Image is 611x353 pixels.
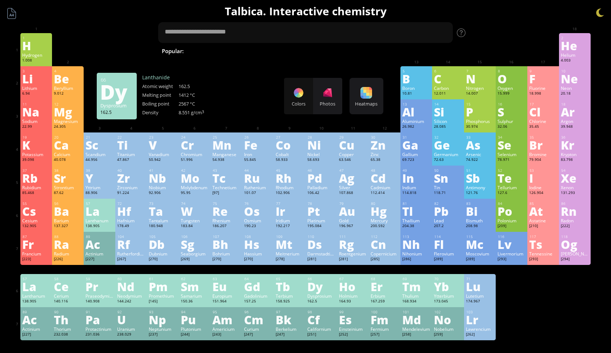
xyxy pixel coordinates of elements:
[85,139,113,151] div: Sc
[466,124,494,130] div: 30.974
[466,69,494,74] div: 7
[22,106,50,118] div: Na
[434,85,462,91] div: Carbon
[22,157,50,163] div: 39.098
[498,102,526,107] div: 16
[371,205,399,217] div: Hg
[307,172,335,184] div: Pd
[530,102,557,107] div: 17
[276,218,304,223] div: Iridium
[54,135,82,140] div: 20
[54,91,82,97] div: 9.012
[561,69,589,74] div: 10
[181,172,209,184] div: Mo
[212,185,240,190] div: Technetium
[313,100,342,107] div: Photos
[561,91,589,97] div: 20.18
[561,73,589,84] div: Ne
[181,218,209,223] div: Tungsten
[54,168,82,173] div: 38
[276,51,278,56] sub: 2
[530,201,557,206] div: 85
[22,139,50,151] div: K
[498,205,526,217] div: Po
[22,52,50,58] div: Hydrogen
[402,190,430,196] div: 114.818
[561,185,589,190] div: Xenon
[561,135,589,140] div: 36
[276,190,304,196] div: 102.906
[402,118,430,124] div: Aluminium
[86,168,113,173] div: 39
[244,218,272,223] div: Osmium
[529,91,557,97] div: 18.998
[402,151,430,157] div: Gallium
[307,157,335,163] div: 58.693
[402,218,430,223] div: Thallium
[371,157,399,163] div: 65.38
[54,151,82,157] div: Calcium
[244,185,272,190] div: Ruthenium
[561,118,589,124] div: Argon
[149,190,177,196] div: 92.906
[498,85,526,91] div: Oxygen
[290,47,316,55] span: H SO
[466,135,494,140] div: 33
[85,151,113,157] div: Scandium
[561,157,589,163] div: 83.798
[54,106,82,118] div: Mg
[117,168,145,173] div: 40
[434,201,462,206] div: 82
[339,190,367,196] div: 107.868
[466,85,494,91] div: Nitrogen
[561,52,589,58] div: Helium
[466,168,494,173] div: 51
[402,157,430,163] div: 69.723
[319,47,337,55] span: HCl
[22,172,50,184] div: Rb
[86,201,113,206] div: 57
[561,168,589,173] div: 54
[213,168,240,173] div: 43
[307,218,335,223] div: Platinum
[529,85,557,91] div: Fluorine
[54,69,82,74] div: 4
[434,218,462,223] div: Lead
[276,139,304,151] div: Co
[339,205,367,217] div: Au
[339,47,385,55] span: H SO + NaOH
[22,91,50,97] div: 6.94
[498,151,526,157] div: Selenium
[403,69,430,74] div: 5
[308,135,335,140] div: 28
[181,185,209,190] div: Molybdenum
[561,40,589,51] div: He
[529,151,557,157] div: Bromine
[561,124,589,130] div: 39.948
[434,205,462,217] div: Pb
[339,157,367,163] div: 63.546
[498,124,526,130] div: 32.06
[466,185,494,190] div: Antimony
[561,36,589,40] div: 2
[181,205,209,217] div: W
[371,218,399,223] div: Mercury
[54,201,82,206] div: 56
[85,185,113,190] div: Yttrium
[54,118,82,124] div: Magnesium
[15,4,596,19] h1: Talbica. Interactive chemistry
[498,157,526,163] div: 78.971
[466,205,494,217] div: Bi
[422,47,475,55] span: [MEDICAL_DATA]
[212,151,240,157] div: Manganese
[339,218,367,223] div: Gold
[434,151,462,157] div: Germanium
[466,201,494,206] div: 83
[561,151,589,157] div: Krypton
[85,205,113,217] div: La
[22,185,50,190] div: Rubidium
[85,172,113,184] div: Y
[54,172,82,184] div: Sr
[402,85,430,91] div: Boron
[434,168,462,173] div: 50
